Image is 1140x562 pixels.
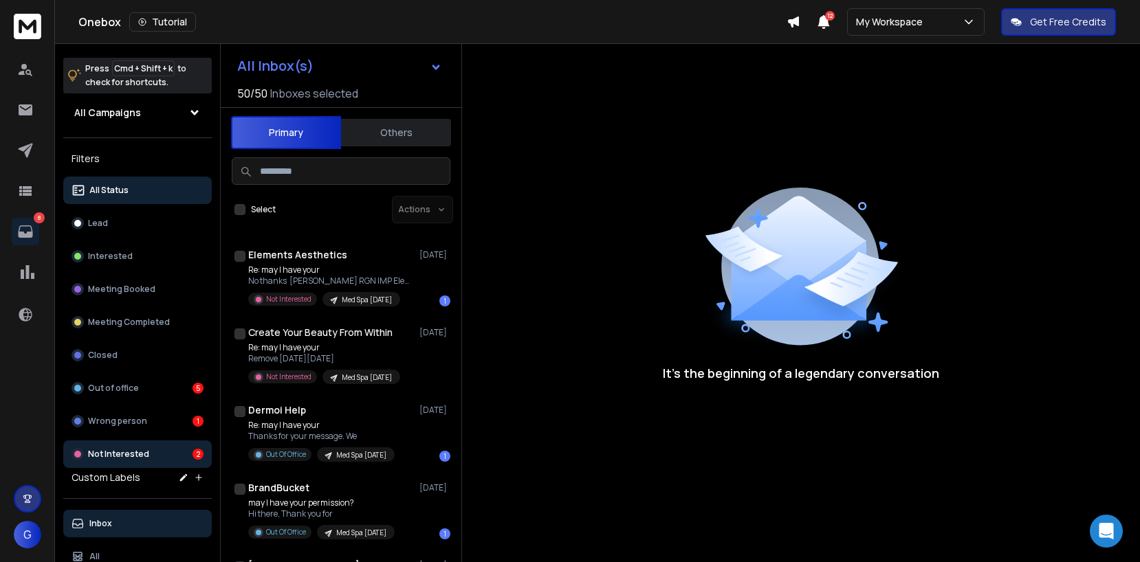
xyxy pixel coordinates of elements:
[88,350,118,361] p: Closed
[336,450,386,460] p: Med Spa [DATE]
[129,12,196,32] button: Tutorial
[63,510,212,537] button: Inbox
[193,416,204,427] div: 1
[663,363,939,383] p: It’s the beginning of a legendary conversation
[341,117,451,148] button: Others
[419,327,450,338] p: [DATE]
[12,218,39,245] a: 8
[248,248,347,262] h1: Elements Aesthetics
[248,403,306,417] h1: Dermoi Help
[1030,15,1106,29] p: Get Free Credits
[193,383,204,394] div: 5
[248,342,400,353] p: Re: may I have your
[85,62,186,89] p: Press to check for shortcuts.
[248,431,395,442] p: Thanks for your message. We
[237,85,267,102] span: 50 / 50
[248,420,395,431] p: Re: may I have your
[226,52,453,80] button: All Inbox(s)
[63,210,212,237] button: Lead
[439,451,450,462] div: 1
[63,407,212,435] button: Wrong person1
[439,295,450,306] div: 1
[266,372,311,382] p: Not Interested
[248,508,395,519] p: Hi there, Thank you for
[63,177,212,204] button: All Status
[88,449,149,460] p: Not Interested
[63,341,212,369] button: Closed
[193,449,204,460] div: 2
[72,471,140,484] h3: Custom Labels
[336,528,386,538] p: Med Spa [DATE]
[63,440,212,468] button: Not Interested2
[89,185,129,196] p: All Status
[419,482,450,493] p: [DATE]
[63,276,212,303] button: Meeting Booked
[34,212,45,223] p: 8
[78,12,787,32] div: Onebox
[63,149,212,168] h3: Filters
[63,308,212,336] button: Meeting Completed
[74,106,141,120] h1: All Campaigns
[248,353,400,364] p: Remove [DATE][DATE]
[856,15,928,29] p: My Workspace
[237,59,314,73] h1: All Inbox(s)
[112,60,175,76] span: Cmd + Shift + k
[88,251,133,262] p: Interested
[248,276,413,286] p: No thanks [PERSON_NAME] RGN IMP Elements
[88,383,139,394] p: Out of office
[266,294,311,304] p: Not Interested
[825,11,835,21] span: 12
[270,85,358,102] h3: Inboxes selected
[248,265,413,276] p: Re: may I have your
[89,551,100,562] p: All
[14,521,41,548] button: G
[248,326,393,339] h1: Create Your Beauty From Within
[63,99,212,126] button: All Campaigns
[1090,515,1123,548] div: Open Intercom Messenger
[231,116,341,149] button: Primary
[251,204,276,215] label: Select
[266,527,306,537] p: Out Of Office
[266,449,306,460] p: Out Of Office
[419,405,450,416] p: [DATE]
[88,317,170,328] p: Meeting Completed
[88,284,155,295] p: Meeting Booked
[439,528,450,539] div: 1
[248,481,309,495] h1: BrandBucket
[88,218,108,229] p: Lead
[89,518,112,529] p: Inbox
[342,372,392,383] p: Med Spa [DATE]
[248,497,395,508] p: may I have your permission?
[63,374,212,402] button: Out of office5
[419,249,450,260] p: [DATE]
[63,243,212,270] button: Interested
[1001,8,1116,36] button: Get Free Credits
[88,416,147,427] p: Wrong person
[342,295,392,305] p: Med Spa [DATE]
